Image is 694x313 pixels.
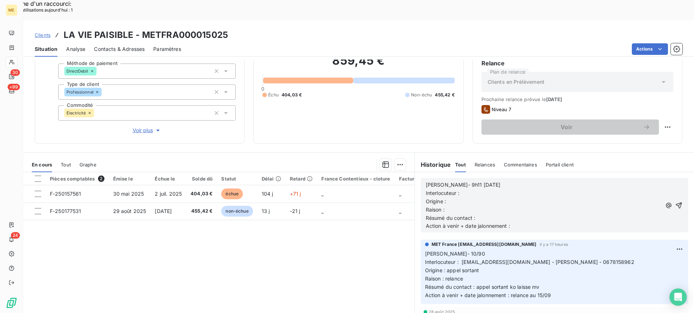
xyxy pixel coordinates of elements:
[455,162,466,168] span: Tout
[268,92,279,98] span: Échu
[290,191,301,197] span: +71 j
[67,69,89,73] span: DirectDebit
[8,84,20,90] span: +99
[425,259,634,265] span: Interlocuteur : [EMAIL_ADDRESS][DOMAIN_NAME] - [PERSON_NAME] - 0678158962
[492,106,511,112] span: Niveau 7
[262,176,281,182] div: Délai
[10,69,20,76] span: 30
[426,215,476,221] span: Résumé du contact :
[113,191,144,197] span: 30 mai 2025
[546,96,562,102] span: [DATE]
[481,119,659,135] button: Voir
[97,68,102,74] input: Ajouter une valeur
[58,126,236,134] button: Voir plus
[221,206,253,217] span: non-échue
[426,190,459,196] span: Interlocuteur :
[64,29,228,42] h3: LA VIE PAISIBLE - METFRA000015025
[35,31,51,39] a: Clients
[632,43,668,55] button: Actions
[113,176,146,182] div: Émise le
[221,176,253,182] div: Statut
[425,275,463,282] span: Raison : relance
[321,208,324,214] span: _
[133,127,162,134] span: Voir plus
[282,92,302,98] span: 404,03 €
[540,242,568,247] span: il y a 17 heures
[321,176,390,182] div: France Contentieux - cloture
[155,208,172,214] span: [DATE]
[61,162,71,168] span: Tout
[475,162,495,168] span: Relances
[411,92,432,98] span: Non-échu
[481,59,673,68] h6: Relance
[425,292,551,298] span: Action à venir + date jalonnement : relance au 15/09
[67,111,86,115] span: Électricité
[35,45,57,53] span: Situation
[262,208,270,214] span: 13 j
[50,175,104,182] div: Pièces comptables
[50,208,81,214] span: F-250177531
[11,232,20,239] span: 24
[98,175,104,182] span: 2
[290,208,300,214] span: -21 j
[32,162,52,168] span: En cours
[415,160,451,169] h6: Historique
[113,208,146,214] span: 29 août 2025
[425,251,485,257] span: [PERSON_NAME]- 10/90
[290,176,313,182] div: Retard
[669,288,687,306] div: Open Intercom Messenger
[488,78,544,86] span: Clients en Prélèvement
[50,191,81,197] span: F-250157561
[190,190,213,197] span: 404,03 €
[399,176,449,182] div: Facture / Echéancier
[155,176,182,182] div: Échue le
[102,89,107,95] input: Ajouter une valeur
[426,182,501,188] span: [PERSON_NAME]- 9h11 [DATE]
[546,162,574,168] span: Portail client
[426,207,445,213] span: Raison :
[399,191,401,197] span: _
[80,162,97,168] span: Graphe
[425,267,479,273] span: Origine : appel sortant
[490,124,643,130] span: Voir
[94,45,145,53] span: Contacts & Adresses
[321,191,324,197] span: _
[432,241,537,248] span: MET France [EMAIL_ADDRESS][DOMAIN_NAME]
[262,53,454,75] h2: 859,45 €
[426,198,446,204] span: Origine :
[6,297,17,309] img: Logo LeanPay
[481,96,673,102] span: Prochaine relance prévue le
[399,208,401,214] span: _
[261,86,264,92] span: 0
[67,90,94,94] span: Professionnel
[504,162,537,168] span: Commentaires
[426,223,510,229] span: Action à venir + date jalonnement :
[35,32,51,38] span: Clients
[190,208,213,215] span: 455,42 €
[221,188,243,199] span: échue
[190,176,213,182] div: Solde dû
[94,110,100,116] input: Ajouter une valeur
[435,92,454,98] span: 455,42 €
[66,45,85,53] span: Analyse
[153,45,181,53] span: Paramètres
[262,191,273,197] span: 104 j
[425,284,540,290] span: Résumé du contact : appel sortant ko laisse mv
[155,191,182,197] span: 2 juil. 2025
